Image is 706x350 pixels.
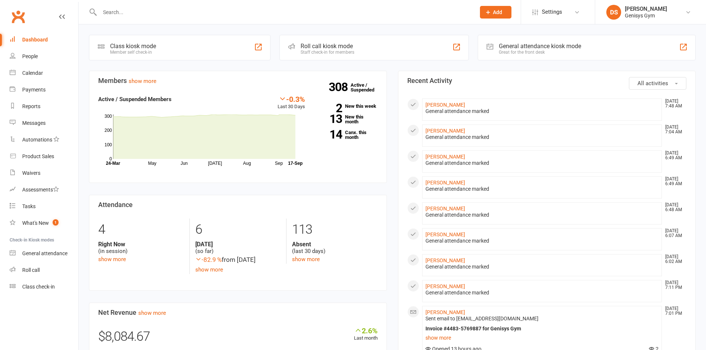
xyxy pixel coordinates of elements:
[662,203,686,212] time: [DATE] 6:48 AM
[425,108,659,114] div: General attendance marked
[354,326,378,334] div: 2.6%
[10,181,78,198] a: Assessments
[10,98,78,115] a: Reports
[425,238,659,244] div: General attendance marked
[10,31,78,48] a: Dashboard
[316,130,378,140] a: 14Canx. this month
[425,160,659,166] div: General attendance marked
[316,103,342,114] strong: 2
[10,81,78,98] a: Payments
[316,113,342,124] strong: 13
[329,81,351,93] strong: 308
[129,78,156,84] a: show more
[10,215,78,231] a: What's New1
[425,180,465,186] a: [PERSON_NAME]
[10,65,78,81] a: Calendar
[301,43,354,50] div: Roll call kiosk mode
[425,333,659,343] a: show more
[499,50,581,55] div: Great for the front desk
[22,53,38,59] div: People
[195,241,281,255] div: (so far)
[22,153,54,159] div: Product Sales
[98,96,172,103] strong: Active / Suspended Members
[292,241,377,248] strong: Absent
[662,306,686,316] time: [DATE] 7:01 PM
[98,256,126,263] a: show more
[195,219,281,241] div: 6
[292,256,320,263] a: show more
[499,43,581,50] div: General attendance kiosk mode
[425,128,465,134] a: [PERSON_NAME]
[542,4,562,20] span: Settings
[625,12,667,19] div: Genisys Gym
[195,256,222,263] span: -82.9 %
[425,264,659,270] div: General attendance marked
[22,170,40,176] div: Waivers
[10,262,78,279] a: Roll call
[354,326,378,342] div: Last month
[98,241,184,248] strong: Right Now
[10,115,78,131] a: Messages
[407,77,687,84] h3: Recent Activity
[10,198,78,215] a: Tasks
[351,77,383,98] a: 308Active / Suspended
[97,7,470,17] input: Search...
[22,220,49,226] div: What's New
[625,6,667,12] div: [PERSON_NAME]
[22,120,46,126] div: Messages
[425,212,659,218] div: General attendance marked
[316,129,342,140] strong: 14
[493,9,502,15] span: Add
[22,250,67,256] div: General attendance
[480,6,511,19] button: Add
[98,77,378,84] h3: Members
[195,266,223,273] a: show more
[662,99,686,109] time: [DATE] 7:48 AM
[606,5,621,20] div: DS
[316,114,378,124] a: 13New this month
[662,254,686,264] time: [DATE] 6:02 AM
[98,219,184,241] div: 4
[195,255,281,265] div: from [DATE]
[110,50,156,55] div: Member self check-in
[292,219,377,241] div: 113
[10,148,78,165] a: Product Sales
[22,284,55,290] div: Class check-in
[425,134,659,140] div: General attendance marked
[10,165,78,181] a: Waivers
[98,201,378,209] h3: Attendance
[53,219,59,226] span: 1
[22,87,46,93] div: Payments
[425,154,465,160] a: [PERSON_NAME]
[10,245,78,262] a: General attendance kiosk mode
[629,77,686,90] button: All activities
[425,231,465,237] a: [PERSON_NAME]
[662,125,686,134] time: [DATE] 7:04 AM
[316,104,378,109] a: 2New this week
[138,310,166,316] a: show more
[22,137,52,143] div: Automations
[425,102,465,108] a: [PERSON_NAME]
[110,43,156,50] div: Class kiosk mode
[98,241,184,255] div: (in session)
[662,177,686,186] time: [DATE] 6:49 AM
[10,48,78,65] a: People
[22,70,43,76] div: Calendar
[425,290,659,296] div: General attendance marked
[278,95,305,103] div: -0.3%
[22,267,40,273] div: Roll call
[301,50,354,55] div: Staff check-in for members
[22,203,36,209] div: Tasks
[292,241,377,255] div: (last 30 days)
[662,280,686,290] time: [DATE] 7:11 PM
[278,95,305,111] div: Last 30 Days
[662,229,686,238] time: [DATE] 6:07 AM
[10,279,78,295] a: Class kiosk mode
[22,103,40,109] div: Reports
[425,326,659,332] div: Invoice #4483-5769887 for Genisys Gym
[425,186,659,192] div: General attendance marked
[425,283,465,289] a: [PERSON_NAME]
[637,80,668,87] span: All activities
[9,7,27,26] a: Clubworx
[425,206,465,211] a: [PERSON_NAME]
